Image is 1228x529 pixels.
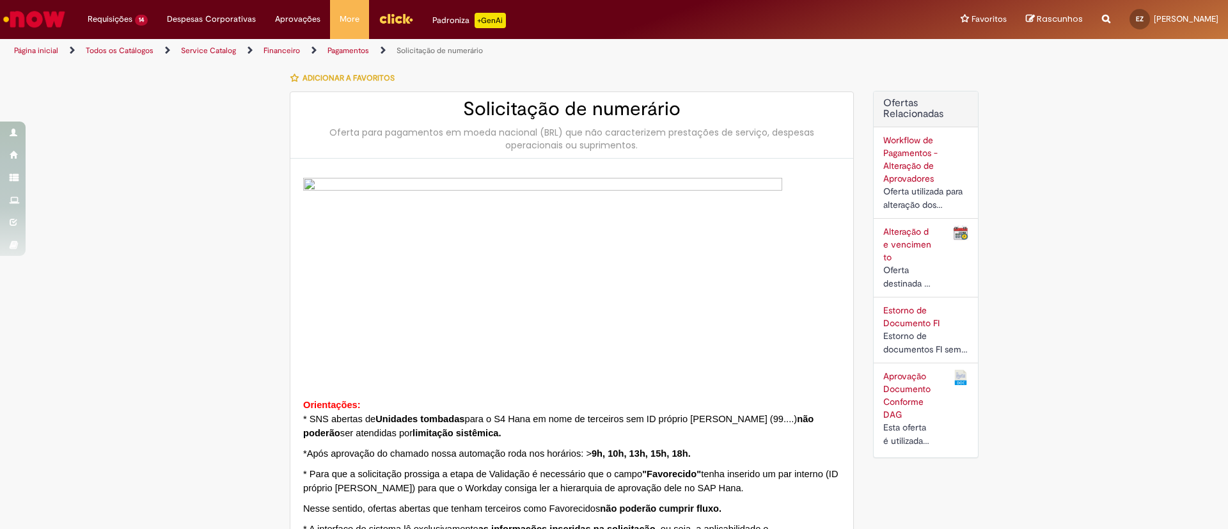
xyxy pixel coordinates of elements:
[883,264,934,290] div: Oferta destinada à alteração de data de pagamento
[883,185,968,212] div: Oferta utilizada para alteração dos aprovadores cadastrados no workflow de documentos a pagar.
[972,13,1007,26] span: Favoritos
[303,126,840,152] div: Oferta para pagamentos em moeda nacional (BRL) que não caracterizem prestações de serviço, despes...
[303,469,838,493] span: * Para que a solicitação prossiga a etapa de Validação é necessário que o campo tenha inserido um...
[642,469,701,479] strong: "Favorecido"
[88,13,132,26] span: Requisições
[303,99,840,120] h2: Solicitação de numerário
[883,226,931,263] a: Alteração de vencimento
[10,39,809,63] ul: Trilhas de página
[379,9,413,28] img: click_logo_yellow_360x200.png
[275,13,320,26] span: Aprovações
[167,13,256,26] span: Despesas Corporativas
[1154,13,1218,24] span: [PERSON_NAME]
[432,13,506,28] div: Padroniza
[303,414,814,438] span: * SNS abertas de para o S4 Hana em nome de terceiros sem ID próprio [PERSON_NAME] (99....) ser at...
[303,400,361,410] span: Orientações:
[86,45,153,56] a: Todos os Catálogos
[413,428,501,438] strong: limitação sistêmica.
[303,448,696,459] span: *Após aprovação do chamado nossa automação roda nos horários:
[303,414,814,438] strong: não poderão
[600,503,721,514] strong: não poderão cumprir fluxo.
[883,329,968,356] div: Estorno de documentos FI sem partidas compensadas
[264,45,300,56] a: Financeiro
[181,45,236,56] a: Service Catalog
[953,225,968,241] img: Alteração de vencimento
[375,414,464,424] strong: Unidades tombadas
[290,65,402,91] button: Adicionar a Favoritos
[303,503,721,514] span: Nesse sentido, ofertas abertas que tenham terceiros como Favorecidos
[953,370,968,385] img: Aprovação Documento Conforme DAG
[883,370,931,420] a: Aprovação Documento Conforme DAG
[883,421,934,448] div: Esta oferta é utilizada para o Campo solicitar a aprovação do documento que esta fora da alçada d...
[592,448,691,459] span: 9h, 10h, 13h, 15h, 18h.
[1026,13,1083,26] a: Rascunhos
[397,45,483,56] a: Solicitação de numerário
[327,45,369,56] a: Pagamentos
[873,91,979,458] div: Ofertas Relacionadas
[303,73,395,83] span: Adicionar a Favoritos
[340,13,359,26] span: More
[135,15,148,26] span: 14
[883,134,938,184] a: Workflow de Pagamentos - Alteração de Aprovadores
[14,45,58,56] a: Página inicial
[1136,15,1144,23] span: EZ
[586,448,592,459] span: >
[475,13,506,28] p: +GenAi
[303,178,782,372] img: sys_attachment.do
[1037,13,1083,25] span: Rascunhos
[1,6,67,32] img: ServiceNow
[883,98,968,120] h2: Ofertas Relacionadas
[883,304,940,329] a: Estorno de Documento FI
